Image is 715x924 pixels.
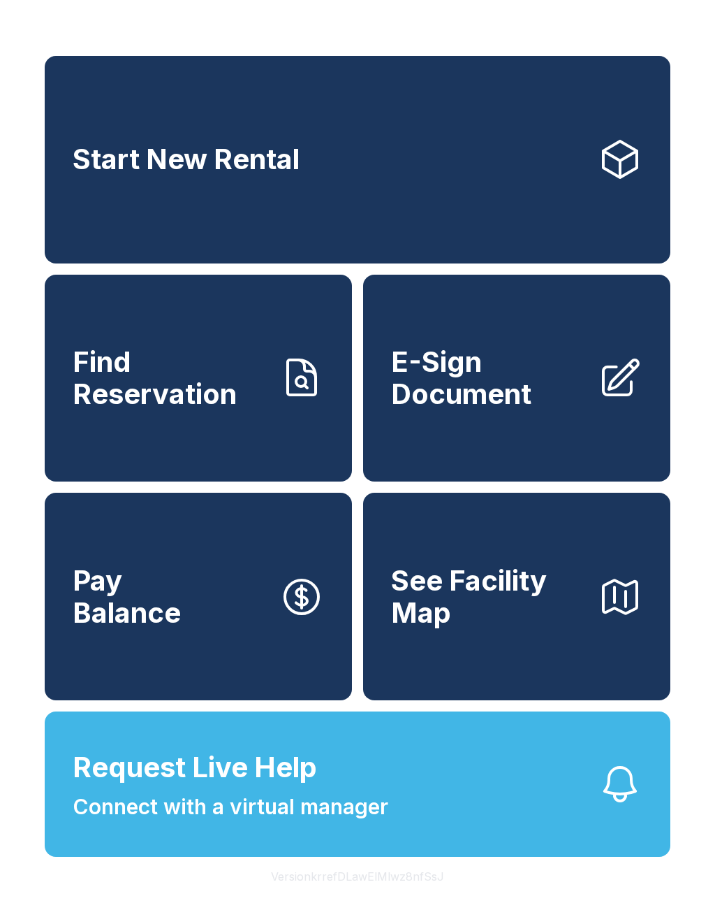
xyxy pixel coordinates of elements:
[45,712,670,857] button: Request Live HelpConnect with a virtual manager
[73,346,268,410] span: Find Reservation
[73,143,300,175] span: Start New Rental
[45,275,352,482] a: Find Reservation
[391,346,587,410] span: E-Sign Document
[73,791,388,823] span: Connect with a virtual manager
[45,56,670,264] a: Start New Rental
[391,565,587,628] span: See Facility Map
[45,493,352,700] button: PayBalance
[73,565,181,628] span: Pay Balance
[73,746,317,788] span: Request Live Help
[260,857,455,896] button: VersionkrrefDLawElMlwz8nfSsJ
[363,493,670,700] button: See Facility Map
[363,275,670,482] a: E-Sign Document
